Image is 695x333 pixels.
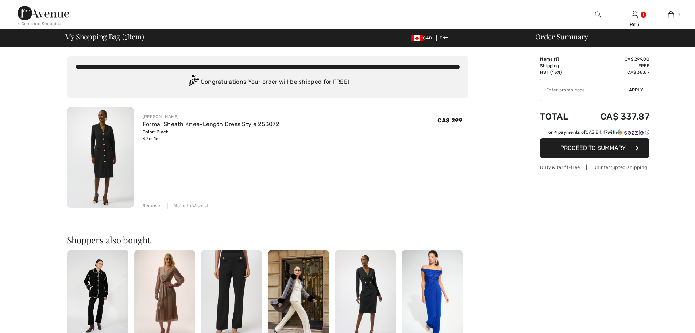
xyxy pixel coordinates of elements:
[143,113,279,120] div: [PERSON_NAME]
[678,11,680,18] span: 1
[18,6,69,20] img: 1ère Avenue
[526,33,691,40] div: Order Summary
[540,138,649,158] button: Proceed to Summary
[18,20,62,27] div: < Continue Shopping
[617,21,652,29] div: Ritu
[540,164,649,171] div: Duty & tariff-free | Uninterrupted shipping
[440,35,449,41] span: EN
[167,203,209,209] div: Move to Wishlist
[540,129,649,138] div: or 4 payments ofCA$ 84.47withSezzle Click to learn more about Sezzle
[632,11,638,18] a: Sign In
[437,117,462,124] span: CA$ 299
[124,31,127,41] span: 1
[540,104,580,129] td: Total
[629,87,644,93] span: Apply
[540,79,629,101] input: Promo code
[143,129,279,142] div: Color: Black Size: 16
[668,10,674,19] img: My Bag
[653,10,689,19] a: 1
[632,10,638,19] img: My Info
[540,69,580,76] td: HST (13%)
[143,121,279,128] a: Formal Sheath Knee-Length Dress Style 253072
[67,235,468,244] h2: Shoppers also bought
[540,56,580,63] td: Items ( )
[143,203,161,209] div: Remove
[411,35,435,41] span: CAD
[580,56,649,63] td: CA$ 299.00
[540,63,580,69] td: Shipping
[580,69,649,76] td: CA$ 38.87
[560,144,626,151] span: Proceed to Summary
[580,104,649,129] td: CA$ 337.87
[595,10,601,19] img: search the website
[186,75,201,90] img: Congratulation2.svg
[586,130,607,135] span: CA$ 84.47
[76,75,460,90] div: Congratulations! Your order will be shipped for FREE!
[580,63,649,69] td: Free
[411,35,423,41] img: Canadian Dollar
[555,57,557,62] span: 1
[617,129,644,136] img: Sezzle
[548,129,649,136] div: or 4 payments of with
[67,107,134,208] img: Formal Sheath Knee-Length Dress Style 253072
[65,33,144,40] span: My Shopping Bag ( Item)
